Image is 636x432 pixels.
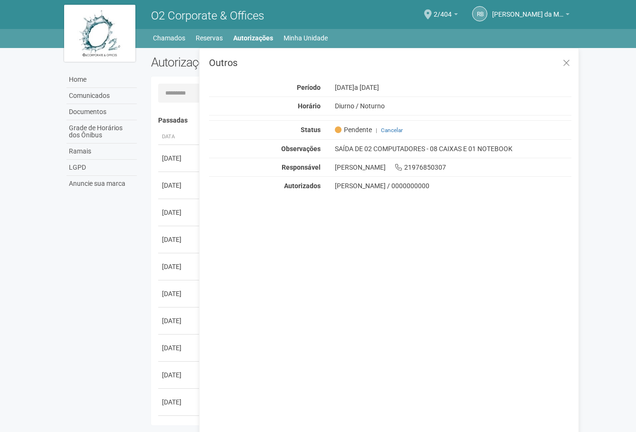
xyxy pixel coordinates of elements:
[209,58,571,67] h3: Outros
[162,397,197,407] div: [DATE]
[472,6,487,21] a: RB
[66,160,137,176] a: LGPD
[492,12,570,19] a: [PERSON_NAME] da Motta Junior
[153,31,185,45] a: Chamados
[151,9,264,22] span: O2 Corporate & Offices
[162,154,197,163] div: [DATE]
[328,102,579,110] div: Diurno / Noturno
[381,127,403,134] a: Cancelar
[492,1,563,18] span: Raul Barrozo da Motta Junior
[64,5,135,62] img: logo.jpg
[162,316,197,326] div: [DATE]
[66,176,137,192] a: Anuncie sua marca
[335,182,572,190] div: [PERSON_NAME] / 0000000000
[301,126,321,134] strong: Status
[162,181,197,190] div: [DATE]
[66,88,137,104] a: Comunicados
[162,208,197,217] div: [DATE]
[66,144,137,160] a: Ramais
[196,31,223,45] a: Reservas
[284,31,328,45] a: Minha Unidade
[282,163,321,171] strong: Responsável
[158,117,565,124] h4: Passadas
[328,83,579,92] div: [DATE]
[354,84,379,91] span: a [DATE]
[66,72,137,88] a: Home
[162,235,197,244] div: [DATE]
[162,370,197,380] div: [DATE]
[281,145,321,153] strong: Observações
[434,1,452,18] span: 2/404
[162,262,197,271] div: [DATE]
[335,125,372,134] span: Pendente
[376,127,377,134] span: |
[298,102,321,110] strong: Horário
[151,55,354,69] h2: Autorizações
[66,120,137,144] a: Grade de Horários dos Ônibus
[162,289,197,298] div: [DATE]
[328,163,579,172] div: [PERSON_NAME] 21976850307
[66,104,137,120] a: Documentos
[297,84,321,91] strong: Período
[328,144,579,153] div: SAÍDA DE 02 COMPUTADORES - 08 CAIXAS E 01 NOTEBOOK
[158,129,201,145] th: Data
[434,12,458,19] a: 2/404
[284,182,321,190] strong: Autorizados
[162,343,197,353] div: [DATE]
[233,31,273,45] a: Autorizações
